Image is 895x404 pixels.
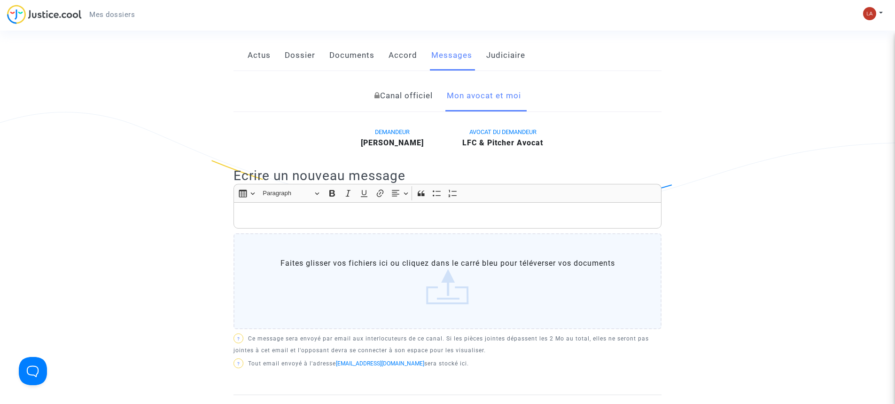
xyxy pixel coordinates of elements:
a: Mon avocat et moi [447,80,521,111]
span: Paragraph [263,188,311,199]
span: ? [237,336,240,341]
div: Rich Text Editor, main [233,202,662,229]
a: Judiciaire [486,40,525,71]
div: Editor toolbar [233,184,662,202]
img: jc-logo.svg [7,5,82,24]
span: Mes dossiers [89,10,135,19]
a: Canal officiel [374,80,433,111]
p: Ce message sera envoyé par email aux interlocuteurs de ce canal. Si les pièces jointes dépassent ... [233,333,662,356]
span: DEMANDEUR [375,128,410,135]
a: Messages [431,40,472,71]
a: Dossier [285,40,315,71]
a: Accord [389,40,417,71]
a: [EMAIL_ADDRESS][DOMAIN_NAME] [336,360,424,367]
b: LFC & Pitcher Avocat [462,138,543,147]
b: [PERSON_NAME] [361,138,424,147]
a: Actus [248,40,271,71]
span: ? [237,361,240,366]
img: 061d264c70b287290fe2068bf3196acc [863,7,876,20]
h2: Ecrire un nouveau message [233,167,662,184]
a: Documents [329,40,374,71]
iframe: Help Scout Beacon - Open [19,357,47,385]
button: Paragraph [258,186,323,201]
span: AVOCAT DU DEMANDEUR [469,128,537,135]
p: Tout email envoyé à l'adresse sera stocké ici. [233,358,662,370]
a: Mes dossiers [82,8,142,22]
